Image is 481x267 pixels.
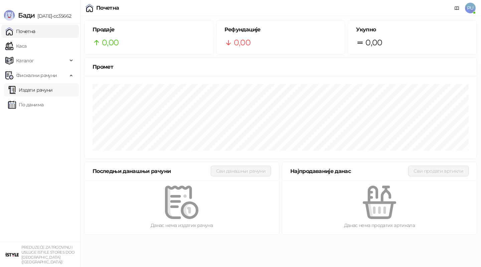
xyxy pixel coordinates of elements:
[224,26,337,34] h5: Рефундације
[35,13,71,19] span: [DATE]-cc35662
[465,3,476,13] span: PU
[4,10,15,21] img: Logo
[293,222,466,229] div: Данас нема продатих артикала
[356,26,469,34] h5: Укупно
[5,248,19,261] img: 64x64-companyLogo-77b92cf4-9946-4f36-9751-bf7bb5fd2c7d.png
[8,83,53,97] a: Издати рачуни
[95,222,268,229] div: Данас нема издатих рачуна
[102,36,119,49] span: 0,00
[290,167,408,175] div: Најпродаваније данас
[21,245,75,264] small: PREDUZEĆE ZA TRGOVINU I USLUGE ISTYLE STORES DOO [GEOGRAPHIC_DATA] ([GEOGRAPHIC_DATA])
[93,26,205,34] h5: Продаје
[18,11,35,19] span: Бади
[96,5,119,11] div: Почетна
[408,166,469,176] button: Сви продати артикли
[8,98,43,111] a: По данима
[5,39,26,53] a: Каса
[16,69,57,82] span: Фискални рачуни
[211,166,271,176] button: Сви данашњи рачуни
[452,3,462,13] a: Документација
[16,54,34,67] span: Каталог
[5,25,35,38] a: Почетна
[93,63,469,71] div: Промет
[93,167,211,175] div: Последњи данашњи рачуни
[365,36,382,49] span: 0,00
[234,36,251,49] span: 0,00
